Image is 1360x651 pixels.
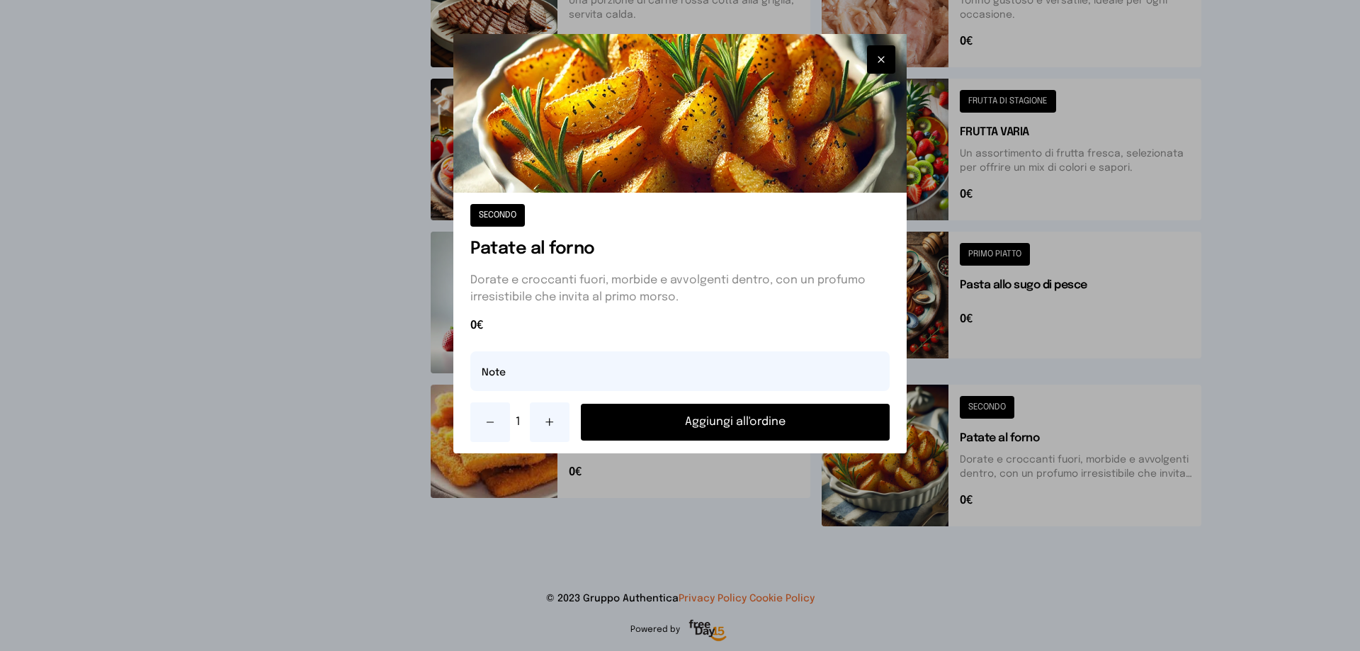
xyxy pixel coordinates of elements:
[453,34,907,193] img: Patate al forno
[470,272,890,306] p: Dorate e croccanti fuori, morbide e avvolgenti dentro, con un profumo irresistibile che invita al...
[470,317,890,334] span: 0€
[470,204,525,227] button: SECONDO
[581,404,890,441] button: Aggiungi all'ordine
[516,414,524,431] span: 1
[470,238,890,261] h1: Patate al forno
